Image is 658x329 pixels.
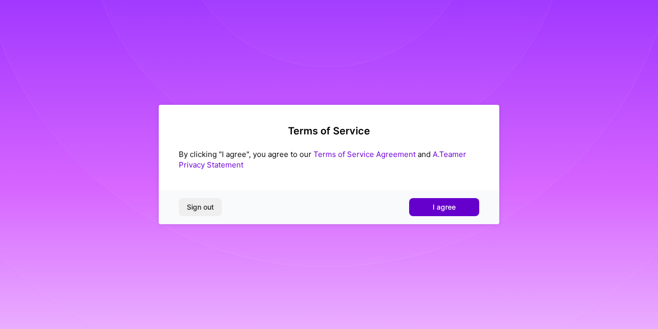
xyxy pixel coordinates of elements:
[409,198,479,216] button: I agree
[179,149,479,170] div: By clicking "I agree", you agree to our and
[179,198,222,216] button: Sign out
[313,149,416,159] a: Terms of Service Agreement
[433,202,456,212] span: I agree
[187,202,214,212] span: Sign out
[179,125,479,137] h2: Terms of Service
